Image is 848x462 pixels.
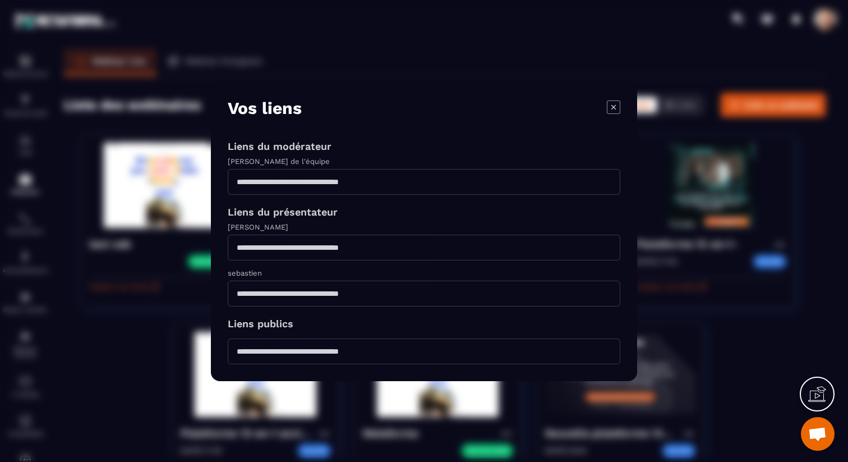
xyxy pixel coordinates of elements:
[228,140,620,152] p: Liens du modérateur
[228,269,262,277] label: sebastien
[801,417,835,451] a: Ouvrir le chat
[228,157,330,166] label: [PERSON_NAME] de l'équipe
[228,206,620,218] p: Liens du présentateur
[228,318,620,330] p: Liens publics
[228,98,302,118] p: Vos liens
[228,223,288,231] label: [PERSON_NAME]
